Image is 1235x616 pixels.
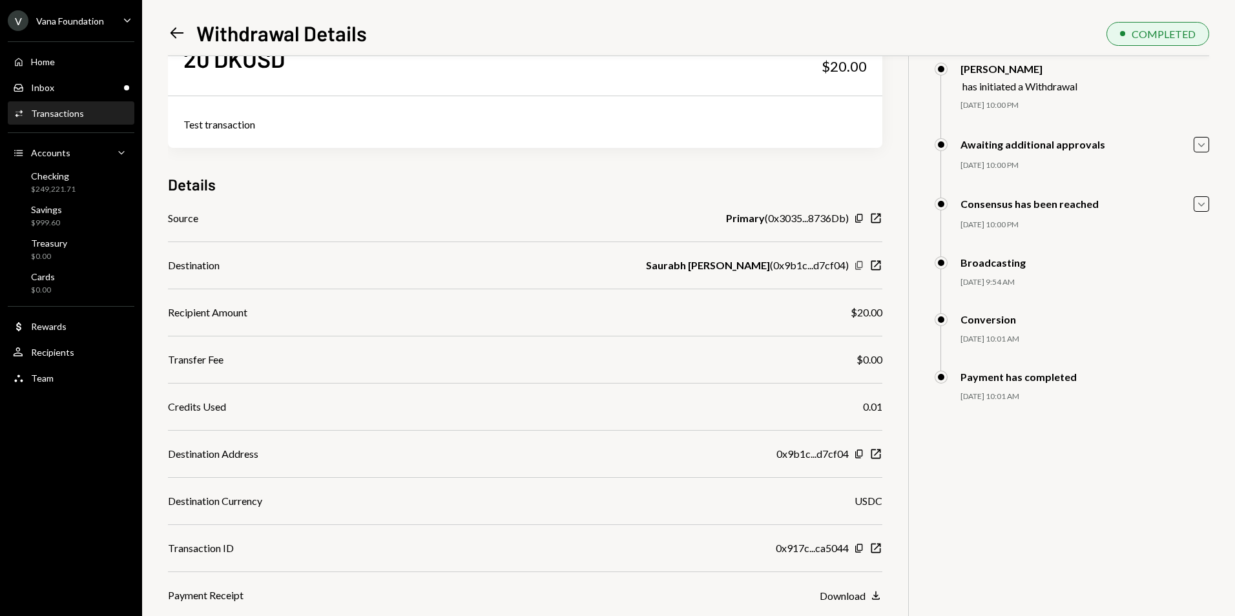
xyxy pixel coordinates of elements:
div: $999.60 [31,218,62,229]
div: Team [31,373,54,384]
a: Cards$0.00 [8,267,134,298]
div: $0.00 [31,285,55,296]
div: Destination Address [168,446,258,462]
div: Transaction ID [168,540,234,556]
div: [DATE] 10:01 AM [960,391,1209,402]
a: Home [8,50,134,73]
div: Transfer Fee [168,352,223,367]
div: $20.00 [851,305,882,320]
a: Rewards [8,314,134,338]
div: Savings [31,204,62,215]
h1: Withdrawal Details [196,20,367,46]
div: Inbox [31,82,54,93]
div: Checking [31,170,76,181]
b: Saurabh [PERSON_NAME] [646,258,770,273]
div: has initiated a Withdrawal [962,80,1077,92]
div: Transactions [31,108,84,119]
div: $249,221.71 [31,184,76,195]
div: Awaiting additional approvals [960,138,1105,150]
div: V [8,10,28,31]
div: Treasury [31,238,67,249]
div: Credits Used [168,399,226,415]
div: [DATE] 9:54 AM [960,277,1209,288]
div: Recipient Amount [168,305,247,320]
div: Cards [31,271,55,282]
div: USDC [855,493,882,509]
div: Rewards [31,321,67,332]
div: Payment has completed [960,371,1077,383]
div: [DATE] 10:00 PM [960,160,1209,171]
div: Recipients [31,347,74,358]
div: 0x9b1c...d7cf04 [776,446,849,462]
a: Accounts [8,141,134,164]
div: Destination Currency [168,493,262,509]
button: Download [820,589,882,603]
a: Transactions [8,101,134,125]
a: Checking$249,221.71 [8,167,134,198]
div: $0.00 [31,251,67,262]
div: Accounts [31,147,70,158]
b: Primary [726,210,765,226]
div: 20 DKUSD [183,44,285,73]
div: Payment Receipt [168,588,244,603]
h3: Details [168,174,216,195]
div: Conversion [960,313,1016,325]
a: Recipients [8,340,134,364]
div: Download [820,590,866,602]
a: Treasury$0.00 [8,234,134,265]
a: Inbox [8,76,134,99]
div: $0.00 [856,352,882,367]
div: [DATE] 10:00 PM [960,220,1209,231]
div: 0x917c...ca5044 [776,540,849,556]
div: [DATE] 10:01 AM [960,334,1209,345]
div: Broadcasting [960,256,1026,269]
div: Vana Foundation [36,15,104,26]
div: ( 0x3035...8736Db ) [726,210,849,226]
a: Team [8,366,134,389]
div: Source [168,210,198,226]
div: Destination [168,258,220,273]
div: Test transaction [183,117,867,132]
div: COMPLETED [1132,28,1196,40]
div: Consensus has been reached [960,198,1099,210]
a: Savings$999.60 [8,200,134,231]
div: [PERSON_NAME] [960,63,1077,75]
div: $20.00 [822,57,867,76]
div: ( 0x9b1c...d7cf04 ) [646,258,849,273]
div: [DATE] 10:00 PM [960,100,1209,111]
div: 0.01 [863,399,882,415]
div: Home [31,56,55,67]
